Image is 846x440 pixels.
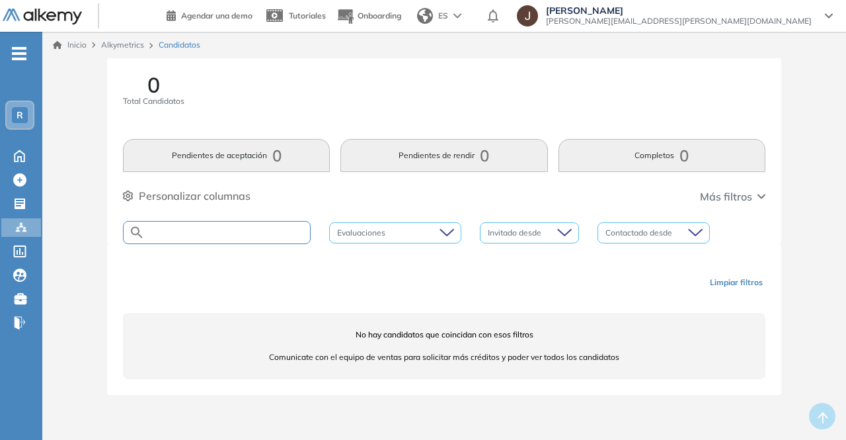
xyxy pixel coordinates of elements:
[17,110,23,120] span: R
[336,2,401,30] button: Onboarding
[358,11,401,21] span: Onboarding
[340,139,547,172] button: Pendientes de rendir0
[546,5,812,16] span: [PERSON_NAME]
[159,39,200,51] span: Candidatos
[101,40,144,50] span: Alkymetrics
[123,139,330,172] button: Pendientes de aceptación0
[123,95,184,107] span: Total Candidatos
[700,189,752,204] span: Más filtros
[438,10,448,22] span: ES
[181,11,252,21] span: Agendar una demo
[3,9,82,25] img: Logo
[123,188,250,204] button: Personalizar columnas
[129,224,145,241] img: SEARCH_ALT
[53,39,87,51] a: Inicio
[123,329,765,341] span: No hay candidatos que coincidan con esos filtros
[453,13,461,19] img: arrow
[558,139,765,172] button: Completos0
[546,16,812,26] span: [PERSON_NAME][EMAIL_ADDRESS][PERSON_NAME][DOMAIN_NAME]
[417,8,433,24] img: world
[12,52,26,55] i: -
[123,351,765,363] span: Comunicate con el equipo de ventas para solicitar más créditos y poder ver todos los candidatos
[167,7,252,22] a: Agendar una demo
[139,188,250,204] span: Personalizar columnas
[705,271,768,294] button: Limpiar filtros
[289,11,326,21] span: Tutoriales
[700,189,765,204] button: Más filtros
[147,74,160,95] span: 0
